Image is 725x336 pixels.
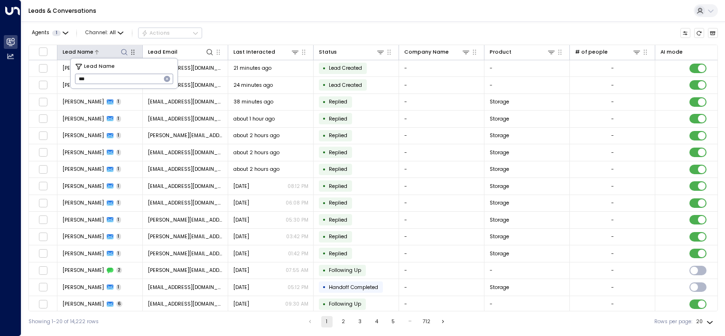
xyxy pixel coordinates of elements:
[490,250,509,257] span: Storage
[38,283,47,292] span: Toggle select row
[63,98,104,105] span: Jody Ward
[116,284,121,290] span: 1
[84,63,115,71] span: Lead Name
[696,316,715,327] div: 20
[323,180,326,192] div: •
[399,178,484,195] td: -
[63,199,104,206] span: Rashid Mahmood
[148,267,223,274] span: reiss.gough@yahoo.com
[338,316,349,327] button: Go to page 2
[354,316,366,327] button: Go to page 3
[28,28,71,38] button: Agents1
[323,163,326,176] div: •
[319,48,337,56] div: Status
[611,65,614,72] div: -
[490,115,509,122] span: Storage
[490,98,509,105] span: Storage
[286,267,308,274] p: 07:55 AM
[611,199,614,206] div: -
[148,82,223,89] span: jodes1603@icloud.com
[38,198,47,207] span: Toggle select row
[399,111,484,127] td: -
[575,48,608,56] div: # of people
[329,166,347,173] span: Replied
[399,195,484,212] td: -
[116,233,121,240] span: 1
[63,115,104,122] span: Pam Anderson
[388,316,399,327] button: Go to page 5
[484,60,570,77] td: -
[288,183,308,190] p: 08:12 PM
[233,82,273,89] span: 24 minutes ago
[611,216,614,224] div: -
[63,82,104,89] span: Jody Ward
[490,183,509,190] span: Storage
[38,215,47,224] span: Toggle select row
[138,28,202,39] div: Button group with a nested menu
[286,233,308,240] p: 03:42 PM
[329,82,362,89] span: Lead Created
[323,197,326,209] div: •
[63,149,104,156] span: Ileana Iosif
[490,199,509,206] span: Storage
[148,183,223,190] span: madebyarwa@gmail.com
[38,232,47,241] span: Toggle select row
[654,318,692,326] label: Rows per page:
[63,250,104,257] span: Reiss Gough
[233,149,279,156] span: about 2 hours ago
[233,115,275,122] span: about 1 hour ago
[148,199,223,206] span: adrashid03@gmail.com
[141,30,170,37] div: Actions
[148,48,177,56] div: Lead Email
[611,98,614,105] div: -
[323,298,326,310] div: •
[38,182,47,191] span: Toggle select row
[421,316,432,327] button: Go to page 712
[38,249,47,258] span: Toggle select row
[116,99,121,105] span: 1
[110,30,116,36] span: All
[490,149,509,156] span: Storage
[233,300,249,308] span: Mar 13, 2025
[38,165,47,174] span: Toggle select row
[233,166,279,173] span: about 2 hours ago
[611,149,614,156] div: -
[323,62,326,75] div: •
[490,233,509,240] span: Storage
[63,300,104,308] span: Ewan Cronk
[83,28,126,38] button: Channel:All
[116,132,121,139] span: 1
[611,166,614,173] div: -
[490,48,511,56] div: Product
[437,316,449,327] button: Go to next page
[399,60,484,77] td: -
[329,149,347,156] span: Replied
[611,82,614,89] div: -
[490,216,509,224] span: Storage
[38,299,47,308] span: Toggle select row
[323,79,326,91] div: •
[116,116,121,122] span: 1
[329,132,347,139] span: Replied
[490,166,509,173] span: Storage
[484,77,570,93] td: -
[329,183,347,190] span: Replied
[575,47,641,56] div: # of people
[116,149,121,156] span: 1
[323,112,326,125] div: •
[329,65,362,72] span: Lead Created
[660,48,683,56] div: AI mode
[148,149,223,156] span: ileanaiosif@yahoo.com
[285,300,308,308] p: 09:30 AM
[611,132,614,139] div: -
[288,250,308,257] p: 01:42 PM
[399,279,484,296] td: -
[38,148,47,157] span: Toggle select row
[399,262,484,279] td: -
[38,47,47,56] span: Toggle select all
[329,233,347,240] span: Replied
[116,200,121,206] span: 1
[148,233,223,240] span: reiss.gough@yahoo.com
[63,166,104,173] span: Shorof Uddin
[38,81,47,90] span: Toggle select row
